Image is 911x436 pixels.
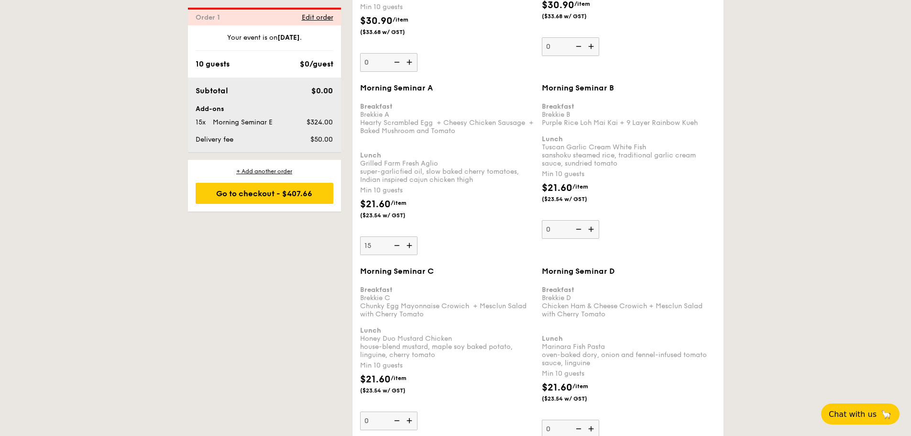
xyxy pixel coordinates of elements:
span: Delivery fee [196,135,233,144]
span: ($23.54 w/ GST) [542,195,607,203]
span: /item [393,16,408,23]
span: ($23.54 w/ GST) [360,212,425,219]
div: Brekkie C Chunky Egg Mayonnaise Crowich + Mesclun Salad with Cherry Tomato Honey Duo Mustard Chic... [360,278,534,359]
input: Brekkie VPlant-based Loh Mai Kai + 9 Layer Rainbow KuehVeggie Tofu Bimbapseasoned tofu, shiitake ... [542,37,599,56]
div: Min 10 guests [542,369,716,379]
span: Order 1 [196,13,224,22]
span: /item [391,200,406,206]
span: $30.90 [360,15,393,27]
b: Breakfast [360,286,393,294]
div: Add-ons [196,104,333,114]
div: 10 guests [196,58,230,70]
button: Chat with us🦙 [821,403,900,425]
span: Morning Seminar D [542,267,615,276]
span: $50.00 [310,135,333,144]
strong: [DATE] [277,34,300,42]
span: $21.60 [360,374,391,385]
img: icon-add.58712e84.svg [403,53,417,71]
b: Lunch [360,326,381,335]
div: $0/guest [300,58,333,70]
span: $0.00 [311,86,333,95]
span: ($23.54 w/ GST) [360,387,425,394]
img: icon-add.58712e84.svg [403,236,417,255]
span: ($23.54 w/ GST) [542,395,607,402]
input: Morning Seminar BBreakfastBrekkie BPurple Rice Loh Mai Kai + 9 Layer Rainbow KuehLunchTuscan Garl... [542,220,599,239]
b: Lunch [542,135,563,143]
div: Min 10 guests [360,361,534,370]
b: Breakfast [542,102,574,111]
img: icon-reduce.1d2dbef1.svg [571,220,585,238]
span: 🦙 [880,409,892,420]
div: Go to checkout - $407.66 [196,183,333,204]
div: 15x [192,118,209,127]
span: Morning Seminar B [542,83,614,92]
div: Your event is on . [196,33,333,51]
img: icon-add.58712e84.svg [403,412,417,430]
div: Brekkie A Hearty Scrambled Egg + Cheesy Chicken Sausage + Baked Mushroom and Tomato Grilled Farm ... [360,94,534,184]
span: Chat with us [829,410,877,419]
span: Subtotal [196,86,228,95]
span: Edit order [302,13,333,22]
input: Morning Seminar ABreakfastBrekkie AHearty Scrambled Egg + Cheesy Chicken Sausage + Baked Mushroom... [360,236,417,255]
b: Lunch [542,335,563,343]
img: icon-reduce.1d2dbef1.svg [389,412,403,430]
span: /item [574,0,590,7]
span: $21.60 [542,382,572,393]
b: Lunch [360,151,381,159]
input: Morning Seminar CBreakfastBrekkie CChunky Egg Mayonnaise Crowich + Mesclun Salad with Cherry Toma... [360,412,417,430]
span: ($33.68 w/ GST) [360,28,425,36]
span: $21.60 [542,182,572,194]
span: Morning Seminar A [360,83,433,92]
span: /item [572,183,588,190]
span: /item [391,375,406,381]
div: Brekkie B Purple Rice Loh Mai Kai + 9 Layer Rainbow Kueh Tuscan Garlic Cream White Fish sanshoku ... [542,94,716,168]
div: Brekkie D Chicken Ham & Cheese Crowich + Mesclun Salad with Cherry Tomato Marinara Fish Pasta ove... [542,278,716,367]
div: Min 10 guests [360,186,534,195]
img: icon-add.58712e84.svg [585,37,599,56]
div: Morning Seminar E [209,118,296,127]
img: icon-add.58712e84.svg [585,220,599,238]
span: Morning Seminar C [360,267,434,276]
img: icon-reduce.1d2dbef1.svg [389,236,403,255]
img: icon-reduce.1d2dbef1.svg [389,53,403,71]
img: icon-reduce.1d2dbef1.svg [571,37,585,56]
div: Min 10 guests [360,2,534,12]
span: ($33.68 w/ GST) [542,12,607,20]
input: Brekkie ETraditional Black Carrot Cake + Hakka Chicken Tofu PuffOven-Roasted Teriyaki Chickenhous... [360,53,417,72]
div: Min 10 guests [542,169,716,179]
b: Breakfast [360,102,393,111]
span: /item [572,383,588,390]
span: $21.60 [360,199,391,210]
div: + Add another order [196,168,333,175]
b: Breakfast [542,286,574,294]
span: $324.00 [307,118,333,126]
